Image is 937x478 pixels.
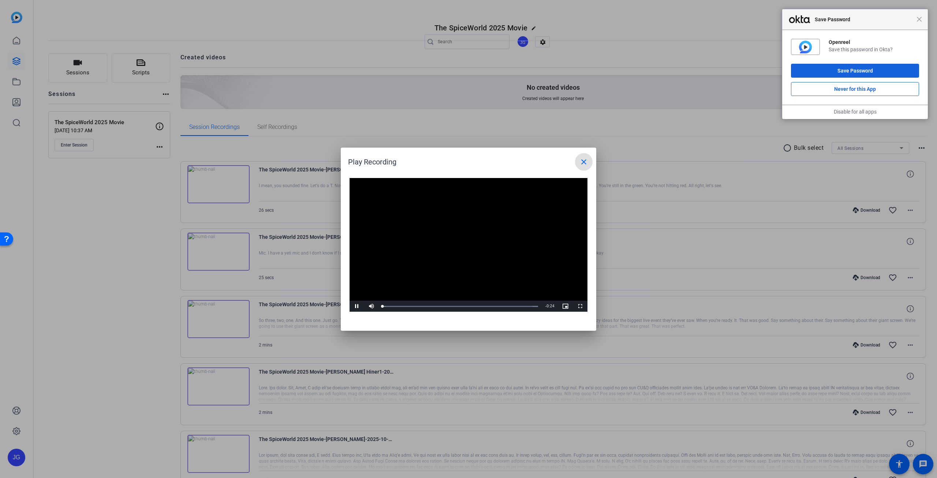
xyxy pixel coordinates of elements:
[829,46,919,53] div: Save this password in Okta?
[834,109,877,115] a: Disable for all apps
[829,39,919,45] div: Openreel
[545,304,547,308] span: -
[348,153,593,171] div: Play Recording
[791,64,919,78] button: Save Password
[558,301,573,312] button: Picture-in-Picture
[811,15,917,24] span: Save Password
[791,82,919,96] button: Never for this App
[799,41,812,53] img: nUAAAAAElFTkSuQmCC
[382,306,538,307] div: Progress Bar
[364,301,379,312] button: Mute
[917,16,922,22] span: Close
[573,301,587,312] button: Fullscreen
[350,301,364,312] button: Pause
[350,178,587,312] div: Video Player
[579,158,588,166] mat-icon: close
[547,304,555,308] span: 0:24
